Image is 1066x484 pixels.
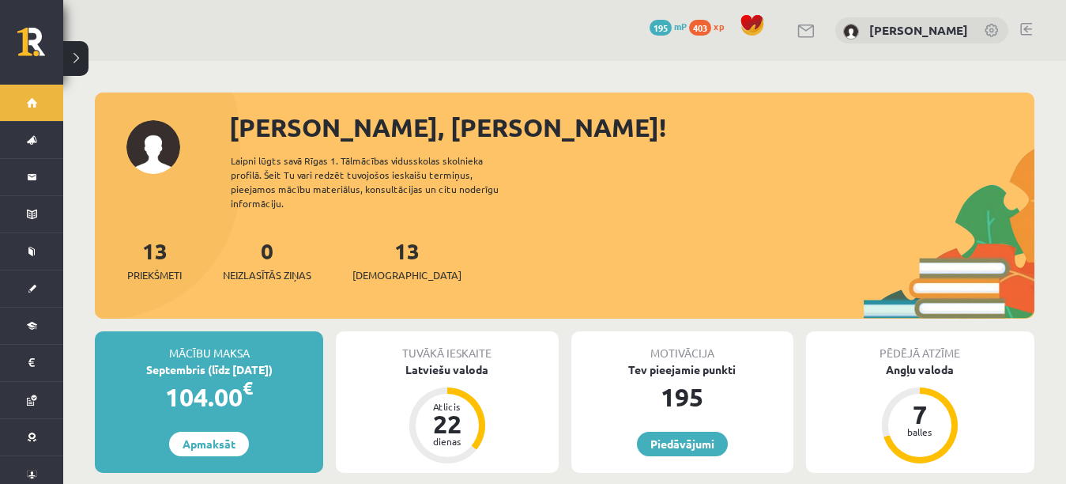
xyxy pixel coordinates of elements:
[127,236,182,283] a: 13Priekšmeti
[714,20,724,32] span: xp
[424,411,471,437] div: 22
[352,236,461,283] a: 13[DEMOGRAPHIC_DATA]
[674,20,687,32] span: mP
[689,20,732,32] a: 403 xp
[336,361,558,466] a: Latviešu valoda Atlicis 22 dienas
[806,361,1034,378] div: Angļu valoda
[571,378,793,416] div: 195
[95,378,323,416] div: 104.00
[424,437,471,446] div: dienas
[806,331,1034,361] div: Pēdējā atzīme
[869,22,968,38] a: [PERSON_NAME]
[127,267,182,283] span: Priekšmeti
[571,331,793,361] div: Motivācija
[336,331,558,361] div: Tuvākā ieskaite
[896,427,944,437] div: balles
[229,108,1034,146] div: [PERSON_NAME], [PERSON_NAME]!
[650,20,687,32] a: 195 mP
[637,432,728,456] a: Piedāvājumi
[243,376,253,399] span: €
[806,361,1034,466] a: Angļu valoda 7 balles
[336,361,558,378] div: Latviešu valoda
[95,331,323,361] div: Mācību maksa
[352,267,461,283] span: [DEMOGRAPHIC_DATA]
[843,24,859,40] img: Elizabete Priedoliņa
[223,267,311,283] span: Neizlasītās ziņas
[424,402,471,411] div: Atlicis
[17,28,63,67] a: Rīgas 1. Tālmācības vidusskola
[571,361,793,378] div: Tev pieejamie punkti
[896,402,944,427] div: 7
[223,236,311,283] a: 0Neizlasītās ziņas
[231,153,526,210] div: Laipni lūgts savā Rīgas 1. Tālmācības vidusskolas skolnieka profilā. Šeit Tu vari redzēt tuvojošo...
[95,361,323,378] div: Septembris (līdz [DATE])
[650,20,672,36] span: 195
[169,432,249,456] a: Apmaksāt
[689,20,711,36] span: 403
